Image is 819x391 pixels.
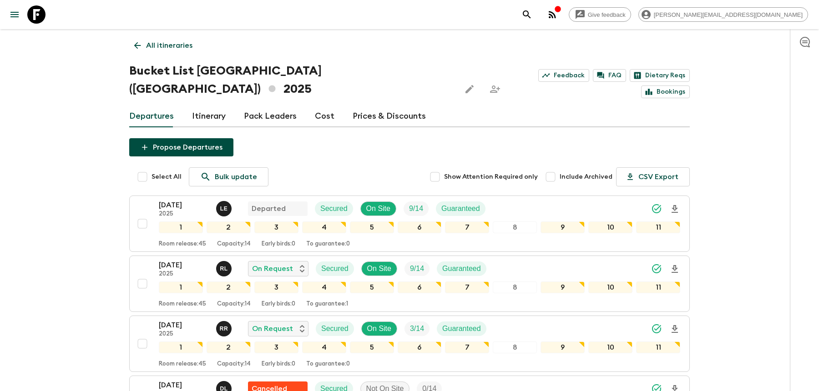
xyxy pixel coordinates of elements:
p: On Request [252,263,293,274]
div: On Site [361,261,397,276]
a: Bulk update [189,167,268,186]
a: Give feedback [569,7,631,22]
a: Pack Leaders [244,105,297,127]
div: 5 [350,221,394,233]
div: Trip Fill [404,201,429,216]
span: Share this itinerary [486,80,504,98]
div: 2 [207,281,251,293]
div: 8 [493,341,537,353]
span: Show Attention Required only [444,172,538,181]
p: Capacity: 14 [217,361,251,368]
p: 2025 [159,271,209,278]
p: 3 / 14 [410,323,424,334]
button: [DATE]2025Leslie EdgarDepartedSecuredOn SiteTrip FillGuaranteed1234567891011Room release:45Capaci... [129,195,690,252]
div: 11 [636,341,680,353]
div: Secured [316,261,354,276]
button: RL [216,261,233,276]
div: Trip Fill [404,321,430,336]
div: 9 [541,221,585,233]
p: Departed [252,203,286,214]
svg: Download Onboarding [669,324,680,335]
p: [DATE] [159,320,209,331]
button: [DATE]2025Rabata Legend MpatamaliOn RequestSecuredOn SiteTrip FillGuaranteed1234567891011Room rel... [129,256,690,312]
div: Secured [316,321,354,336]
button: Edit this itinerary [460,80,479,98]
button: Propose Departures [129,138,233,156]
div: 10 [588,281,632,293]
svg: Download Onboarding [669,204,680,215]
div: 6 [398,341,442,353]
span: Include Archived [560,172,612,181]
div: 4 [302,221,346,233]
div: 8 [493,281,537,293]
p: On Site [367,263,391,274]
p: All itineraries [146,40,192,51]
p: On Site [367,323,391,334]
a: All itineraries [129,36,197,55]
svg: Synced Successfully [651,263,662,274]
p: R R [220,325,228,332]
p: [DATE] [159,260,209,271]
span: Give feedback [583,11,631,18]
p: Capacity: 14 [217,241,251,248]
div: 9 [541,341,585,353]
p: To guarantee: 0 [306,361,350,368]
span: Dylan Lees [216,384,233,391]
p: On Request [252,323,293,334]
div: [PERSON_NAME][EMAIL_ADDRESS][DOMAIN_NAME] [638,7,808,22]
p: Early birds: 0 [262,241,295,248]
p: Capacity: 14 [217,301,251,308]
span: Roland Rau [216,324,233,331]
button: RR [216,321,233,336]
svg: Synced Successfully [651,323,662,334]
p: 9 / 14 [410,263,424,274]
span: Rabata Legend Mpatamali [216,264,233,271]
div: 3 [254,341,298,353]
div: 4 [302,281,346,293]
span: [PERSON_NAME][EMAIL_ADDRESS][DOMAIN_NAME] [649,11,808,18]
svg: Synced Successfully [651,203,662,214]
a: Prices & Discounts [353,105,426,127]
a: Cost [315,105,334,127]
div: 3 [254,221,298,233]
div: 11 [636,281,680,293]
p: Room release: 45 [159,301,206,308]
p: Guaranteed [442,323,481,334]
div: 2 [207,221,251,233]
p: 2025 [159,331,209,338]
div: On Site [361,321,397,336]
div: 5 [350,281,394,293]
button: search adventures [518,5,536,24]
a: Feedback [538,69,589,82]
h1: Bucket List [GEOGRAPHIC_DATA] ([GEOGRAPHIC_DATA]) 2025 [129,62,453,98]
div: 7 [445,221,489,233]
div: Trip Fill [404,261,430,276]
svg: Download Onboarding [669,264,680,275]
div: 3 [254,281,298,293]
div: 6 [398,281,442,293]
p: On Site [366,203,390,214]
button: CSV Export [616,167,690,186]
p: Guaranteed [442,263,481,274]
p: Room release: 45 [159,361,206,368]
p: Secured [321,263,349,274]
div: 10 [588,341,632,353]
div: 1 [159,221,203,233]
a: Bookings [641,85,690,98]
div: 10 [588,221,632,233]
p: Secured [320,203,348,214]
p: To guarantee: 1 [306,301,348,308]
div: 2 [207,341,251,353]
p: Guaranteed [441,203,480,214]
p: To guarantee: 0 [306,241,350,248]
div: 7 [445,281,489,293]
div: Secured [315,201,353,216]
a: Dietary Reqs [630,69,690,82]
div: 7 [445,341,489,353]
a: FAQ [593,69,626,82]
a: Itinerary [192,105,226,127]
div: 5 [350,341,394,353]
p: Early birds: 0 [262,361,295,368]
p: [DATE] [159,200,209,211]
p: [DATE] [159,380,209,391]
